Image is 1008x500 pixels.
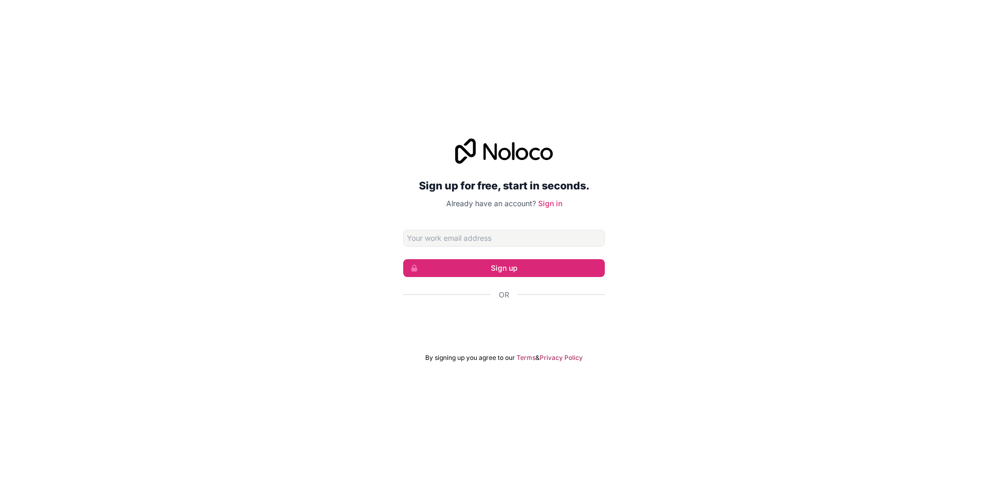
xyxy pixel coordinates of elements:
span: & [535,354,540,362]
a: Terms [517,354,535,362]
a: Sign in [538,199,562,208]
a: Privacy Policy [540,354,583,362]
span: Or [499,290,509,300]
span: Already have an account? [446,199,536,208]
span: By signing up you agree to our [425,354,515,362]
h2: Sign up for free, start in seconds. [403,176,605,195]
input: Email address [403,230,605,247]
button: Sign up [403,259,605,277]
